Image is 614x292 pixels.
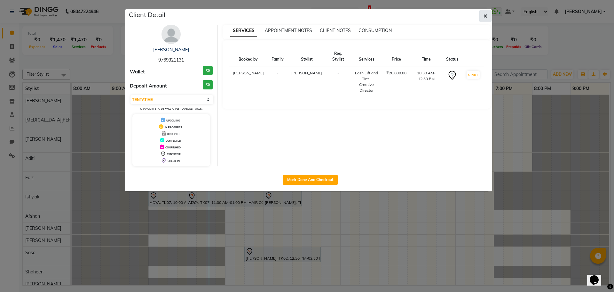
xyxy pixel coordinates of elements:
span: CONSUMPTION [358,28,392,33]
span: CONFIRMED [165,146,181,149]
button: START [467,71,480,79]
button: Mark Done And Checkout [283,175,338,185]
h3: ₹0 [203,80,213,89]
iframe: chat widget [587,266,608,286]
span: APPOINTMENT NOTES [265,28,312,33]
td: 10:30 AM-12:30 PM [410,66,442,97]
th: Req. Stylist [326,47,351,66]
span: CLIENT NOTES [320,28,351,33]
th: Services [350,47,382,66]
div: Lash Lift and Tint - Creative Director [354,70,379,93]
span: COMPLETED [166,139,181,142]
td: - [326,66,351,97]
span: DROPPED [167,132,179,136]
span: Wallet [130,68,145,76]
span: UPCOMING [166,119,180,122]
div: ₹20,000.00 [386,70,406,76]
h3: ₹0 [203,66,213,75]
td: [PERSON_NAME] [229,66,268,97]
span: TENTATIVE [167,153,181,156]
span: SERVICES [230,25,257,37]
th: Stylist [287,47,326,66]
th: Family [268,47,287,66]
span: 9769321131 [158,57,184,63]
th: Booked by [229,47,268,66]
h5: Client Detail [129,10,165,20]
span: IN PROGRESS [165,126,182,129]
span: Deposit Amount [130,82,167,90]
th: Status [442,47,462,66]
img: avatar [161,25,181,44]
th: Price [382,47,410,66]
a: [PERSON_NAME] [153,47,189,53]
span: CHECK-IN [168,159,180,163]
th: Time [410,47,442,66]
td: - [268,66,287,97]
small: Change in status will apply to all services. [140,107,202,110]
span: [PERSON_NAME] [291,71,322,75]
